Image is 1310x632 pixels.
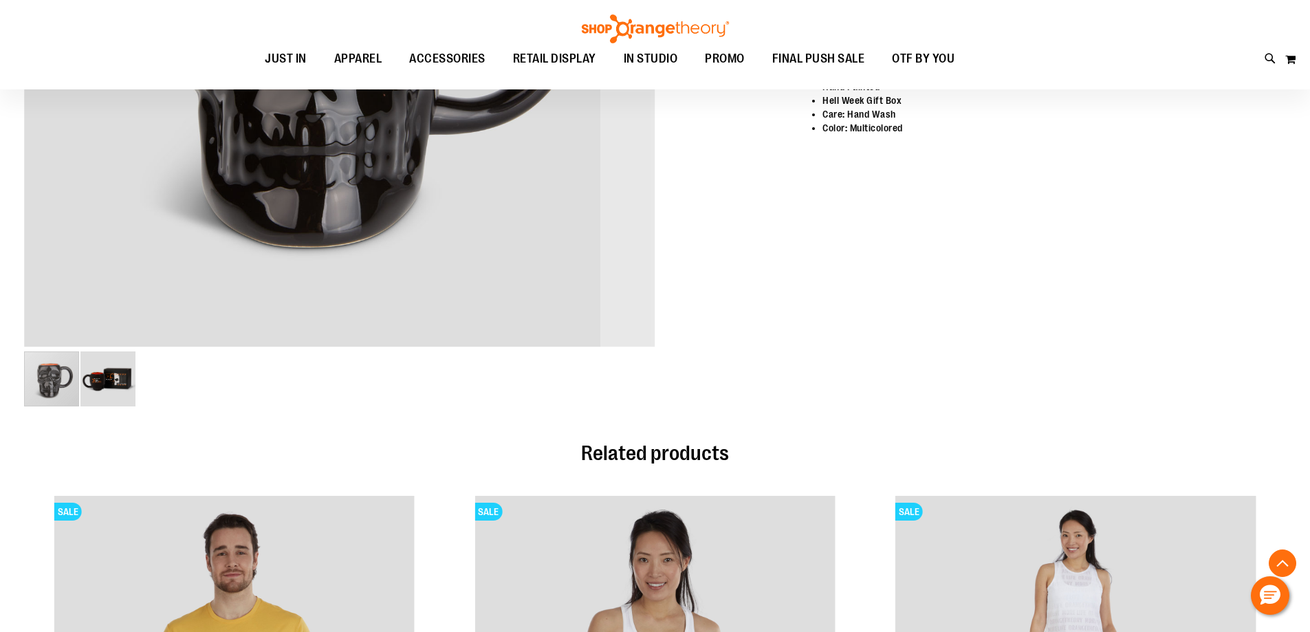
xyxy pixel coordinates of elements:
span: SALE [895,503,923,521]
a: FINAL PUSH SALE [758,43,879,75]
span: OTF BY YOU [892,43,954,74]
span: APPAREL [334,43,382,74]
button: Hello, have a question? Let’s chat. [1251,576,1289,615]
span: SALE [474,503,502,521]
span: ACCESSORIES [409,43,485,74]
img: Shop Orangetheory [580,14,731,43]
a: RETAIL DISPLAY [499,43,610,75]
span: FINAL PUSH SALE [772,43,865,74]
span: RETAIL DISPLAY [513,43,596,74]
a: PROMO [691,43,758,75]
span: Related products [581,442,729,465]
div: image 2 of 2 [80,350,135,408]
span: SALE [54,503,82,521]
a: APPAREL [320,43,396,75]
div: image 1 of 2 [24,350,80,408]
a: JUST IN [251,43,320,75]
button: Back To Top [1269,549,1296,577]
img: Alternate image #1 for 1543080-00 [80,351,135,406]
span: PROMO [705,43,745,74]
a: IN STUDIO [610,43,692,75]
a: OTF BY YOU [878,43,968,75]
li: Hell Week Gift Box [822,94,1272,107]
span: IN STUDIO [624,43,678,74]
span: JUST IN [265,43,307,74]
li: Color: Multicolored [822,121,1272,135]
li: Care: Hand Wash [822,107,1272,121]
a: ACCESSORIES [395,43,499,74]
